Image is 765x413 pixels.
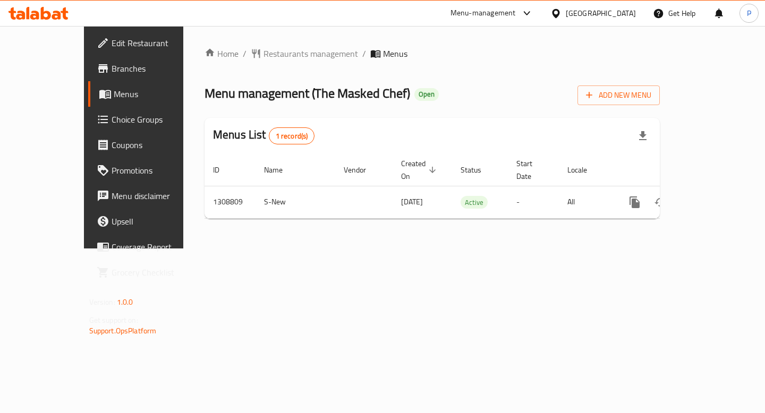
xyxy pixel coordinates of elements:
[414,88,439,101] div: Open
[88,260,211,285] a: Grocery Checklist
[112,190,203,202] span: Menu disclaimer
[559,186,614,218] td: All
[461,164,495,176] span: Status
[205,47,660,60] nav: breadcrumb
[205,186,256,218] td: 1308809
[205,81,410,105] span: Menu management ( The Masked Chef )
[112,37,203,49] span: Edit Restaurant
[401,195,423,209] span: [DATE]
[205,154,733,219] table: enhanced table
[114,88,203,100] span: Menus
[88,107,211,132] a: Choice Groups
[88,183,211,209] a: Menu disclaimer
[622,190,648,215] button: more
[88,158,211,183] a: Promotions
[414,90,439,99] span: Open
[112,215,203,228] span: Upsell
[251,47,358,60] a: Restaurants management
[269,127,315,144] div: Total records count
[243,47,246,60] li: /
[88,132,211,158] a: Coupons
[630,123,656,149] div: Export file
[450,7,516,20] div: Menu-management
[401,157,439,183] span: Created On
[586,89,651,102] span: Add New Menu
[269,131,314,141] span: 1 record(s)
[344,164,380,176] span: Vendor
[362,47,366,60] li: /
[89,324,157,338] a: Support.OpsPlatform
[264,164,296,176] span: Name
[112,266,203,279] span: Grocery Checklist
[566,7,636,19] div: [GEOGRAPHIC_DATA]
[112,139,203,151] span: Coupons
[747,7,751,19] span: P
[205,47,239,60] a: Home
[112,62,203,75] span: Branches
[88,209,211,234] a: Upsell
[112,164,203,177] span: Promotions
[508,186,559,218] td: -
[88,56,211,81] a: Branches
[112,240,203,253] span: Coverage Report
[117,295,133,309] span: 1.0.0
[577,85,660,105] button: Add New Menu
[213,127,314,144] h2: Menus List
[89,313,138,327] span: Get support on:
[88,234,211,260] a: Coverage Report
[213,164,233,176] span: ID
[88,30,211,56] a: Edit Restaurant
[89,295,115,309] span: Version:
[383,47,407,60] span: Menus
[516,157,546,183] span: Start Date
[567,164,601,176] span: Locale
[88,81,211,107] a: Menus
[614,154,733,186] th: Actions
[112,113,203,126] span: Choice Groups
[256,186,335,218] td: S-New
[648,190,673,215] button: Change Status
[461,196,488,209] span: Active
[263,47,358,60] span: Restaurants management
